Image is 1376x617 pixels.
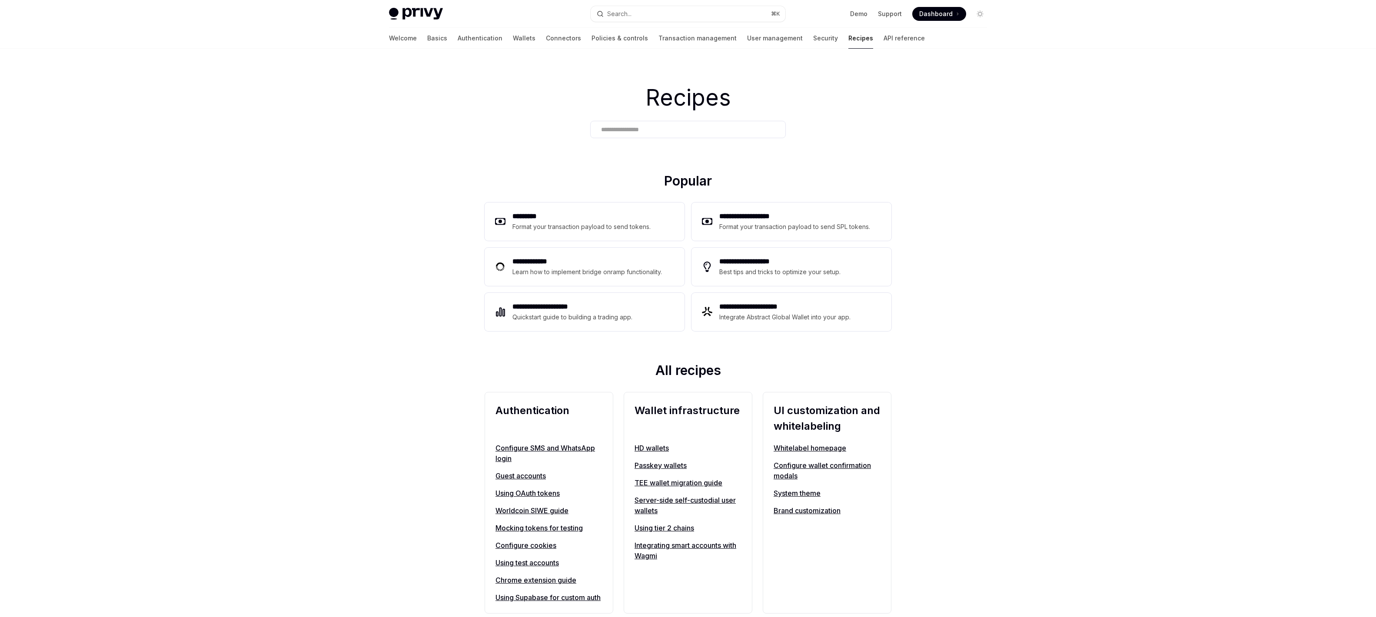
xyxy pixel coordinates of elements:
div: Quickstart guide to building a trading app. [512,312,633,322]
a: Wallets [513,28,535,49]
a: TEE wallet migration guide [635,478,741,488]
div: Learn how to implement bridge onramp functionality. [512,267,665,277]
a: Basics [427,28,447,49]
div: Best tips and tricks to optimize your setup. [719,267,842,277]
a: Configure cookies [495,540,602,551]
a: Using OAuth tokens [495,488,602,498]
a: Using tier 2 chains [635,523,741,533]
a: Connectors [546,28,581,49]
button: Toggle dark mode [973,7,987,21]
a: Using test accounts [495,557,602,568]
a: Demo [850,10,867,18]
a: HD wallets [635,443,741,453]
a: User management [747,28,803,49]
a: Support [878,10,902,18]
a: Guest accounts [495,471,602,481]
div: Search... [607,9,631,19]
h2: UI customization and whitelabeling [774,403,881,434]
h2: Popular [485,173,891,192]
a: Authentication [458,28,502,49]
div: Integrate Abstract Global Wallet into your app. [719,312,851,322]
a: Welcome [389,28,417,49]
a: Passkey wallets [635,460,741,471]
div: Format your transaction payload to send tokens. [512,222,651,232]
h2: Authentication [495,403,602,434]
a: Recipes [848,28,873,49]
a: Worldcoin SIWE guide [495,505,602,516]
a: Brand customization [774,505,881,516]
a: Dashboard [912,7,966,21]
span: ⌘ K [771,10,780,17]
a: Chrome extension guide [495,575,602,585]
a: Security [813,28,838,49]
a: Configure wallet confirmation modals [774,460,881,481]
img: light logo [389,8,443,20]
a: Policies & controls [592,28,648,49]
a: Mocking tokens for testing [495,523,602,533]
a: **** ****Format your transaction payload to send tokens. [485,202,685,241]
a: Integrating smart accounts with Wagmi [635,540,741,561]
h2: Wallet infrastructure [635,403,741,434]
div: Format your transaction payload to send SPL tokens. [719,222,871,232]
a: **** **** ***Learn how to implement bridge onramp functionality. [485,248,685,286]
a: Configure SMS and WhatsApp login [495,443,602,464]
button: Search...⌘K [591,6,785,22]
a: API reference [884,28,925,49]
a: System theme [774,488,881,498]
span: Dashboard [919,10,953,18]
a: Using Supabase for custom auth [495,592,602,603]
a: Server-side self-custodial user wallets [635,495,741,516]
h2: All recipes [485,362,891,381]
a: Transaction management [658,28,737,49]
a: Whitelabel homepage [774,443,881,453]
